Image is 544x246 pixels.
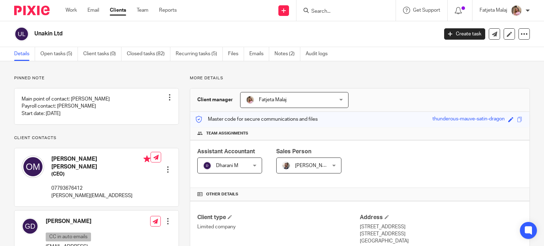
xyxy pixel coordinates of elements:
span: Other details [206,191,238,197]
span: Assistant Accountant [197,149,255,154]
img: svg%3E [203,161,211,170]
img: MicrosoftTeams-image%20(5).png [511,5,522,16]
a: Create task [444,28,485,40]
img: Pixie [14,6,50,15]
a: Clients [110,7,126,14]
h4: [PERSON_NAME] [46,218,93,225]
h3: Client manager [197,96,233,103]
span: Fatjeta Malaj [259,97,287,102]
a: Client tasks (0) [83,47,121,61]
p: [GEOGRAPHIC_DATA] [360,238,522,245]
input: Search [311,8,374,15]
img: svg%3E [22,155,44,178]
span: Sales Person [276,149,311,154]
a: Closed tasks (82) [127,47,170,61]
img: svg%3E [14,27,29,41]
a: Team [137,7,148,14]
a: Recurring tasks (5) [176,47,223,61]
a: Details [14,47,35,61]
i: Primary [143,155,151,162]
a: Open tasks (5) [40,47,78,61]
a: Work [66,7,77,14]
a: Files [228,47,244,61]
p: Fatjeta Malaj [480,7,507,14]
p: Client contacts [14,135,179,141]
p: More details [190,75,530,81]
span: Get Support [413,8,440,13]
p: 07793676412 [51,185,151,192]
p: Limited company [197,223,360,230]
p: [STREET_ADDRESS] [360,223,522,230]
h4: [PERSON_NAME] [PERSON_NAME] [51,155,151,171]
a: Audit logs [306,47,333,61]
h4: Address [360,214,522,221]
a: Emails [249,47,269,61]
a: Email [87,7,99,14]
img: Matt%20Circle.png [282,161,290,170]
p: Master code for secure communications and files [195,116,318,123]
a: Notes (2) [274,47,300,61]
img: MicrosoftTeams-image%20(5).png [246,96,254,104]
p: Pinned note [14,75,179,81]
h2: Unakin Ltd [34,30,354,38]
a: Reports [159,7,177,14]
span: [PERSON_NAME] [295,163,334,168]
h4: Client type [197,214,360,221]
div: thunderous-mauve-satin-dragon [432,115,505,124]
span: Team assignments [206,131,248,136]
p: [PERSON_NAME][EMAIL_ADDRESS] [51,192,151,199]
p: CC in auto emails [46,233,91,241]
span: Dharani M [216,163,238,168]
h5: (CEO) [51,171,151,178]
p: [STREET_ADDRESS] [360,230,522,238]
img: svg%3E [22,218,39,235]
